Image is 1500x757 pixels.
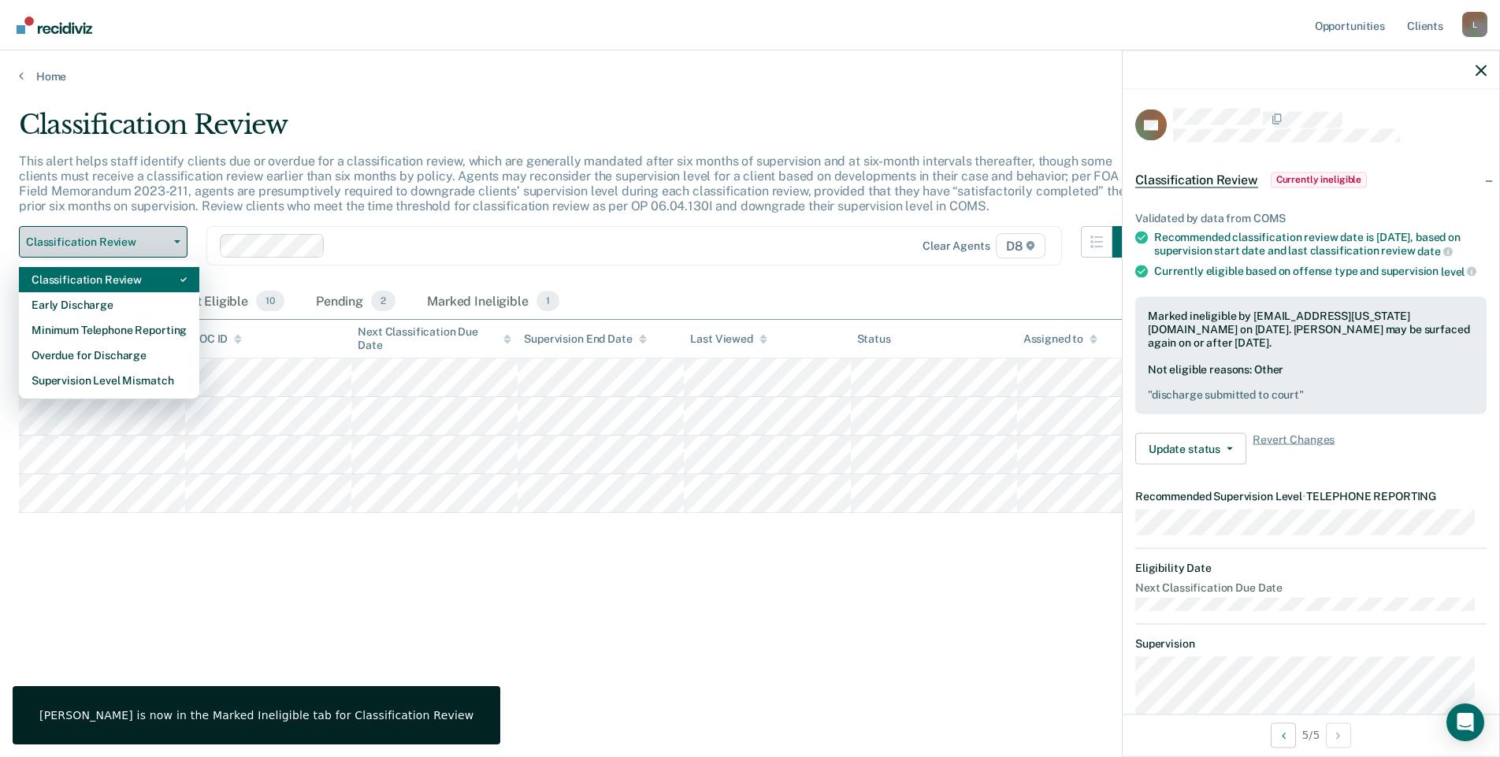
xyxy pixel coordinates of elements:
[1441,265,1476,277] span: level
[1326,722,1351,748] button: Next Opportunity
[923,239,989,253] div: Clear agents
[524,332,646,346] div: Supervision End Date
[1148,362,1474,402] div: Not eligible reasons: Other
[1148,310,1474,349] div: Marked ineligible by [EMAIL_ADDRESS][US_STATE][DOMAIN_NAME] on [DATE]. [PERSON_NAME] may be surfa...
[32,317,187,343] div: Minimum Telephone Reporting
[1123,714,1499,755] div: 5 / 5
[1135,172,1258,187] span: Classification Review
[1148,388,1474,402] pre: " discharge submitted to court "
[1462,12,1487,37] button: Profile dropdown button
[996,233,1045,258] span: D8
[1154,264,1487,278] div: Currently eligible based on offense type and supervision
[1135,581,1487,595] dt: Next Classification Due Date
[1302,490,1306,503] span: •
[1253,433,1335,465] span: Revert Changes
[39,708,473,722] div: [PERSON_NAME] is now in the Marked Ineligible tab for Classification Review
[1462,12,1487,37] div: L
[19,109,1144,154] div: Classification Review
[1154,231,1487,258] div: Recommended classification review date is [DATE], based on supervision start date and last classi...
[1135,562,1487,575] dt: Eligibility Date
[32,292,187,317] div: Early Discharge
[1446,703,1484,741] div: Open Intercom Messenger
[1023,332,1097,346] div: Assigned to
[537,291,559,311] span: 1
[256,291,284,311] span: 10
[157,284,288,319] div: Almost Eligible
[191,332,242,346] div: DOC ID
[857,332,891,346] div: Status
[1135,433,1246,465] button: Update status
[1271,172,1368,187] span: Currently ineligible
[1135,490,1487,503] dt: Recommended Supervision Level TELEPHONE REPORTING
[1271,722,1296,748] button: Previous Opportunity
[313,284,399,319] div: Pending
[1135,211,1487,225] div: Validated by data from COMS
[371,291,395,311] span: 2
[1123,154,1499,205] div: Classification ReviewCurrently ineligible
[19,154,1126,214] p: This alert helps staff identify clients due or overdue for a classification review, which are gen...
[424,284,562,319] div: Marked Ineligible
[32,343,187,368] div: Overdue for Discharge
[32,267,187,292] div: Classification Review
[19,69,1481,83] a: Home
[32,368,187,393] div: Supervision Level Mismatch
[1135,636,1487,650] dt: Supervision
[1417,244,1452,257] span: date
[358,325,511,352] div: Next Classification Due Date
[690,332,767,346] div: Last Viewed
[26,236,168,249] span: Classification Review
[17,17,92,34] img: Recidiviz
